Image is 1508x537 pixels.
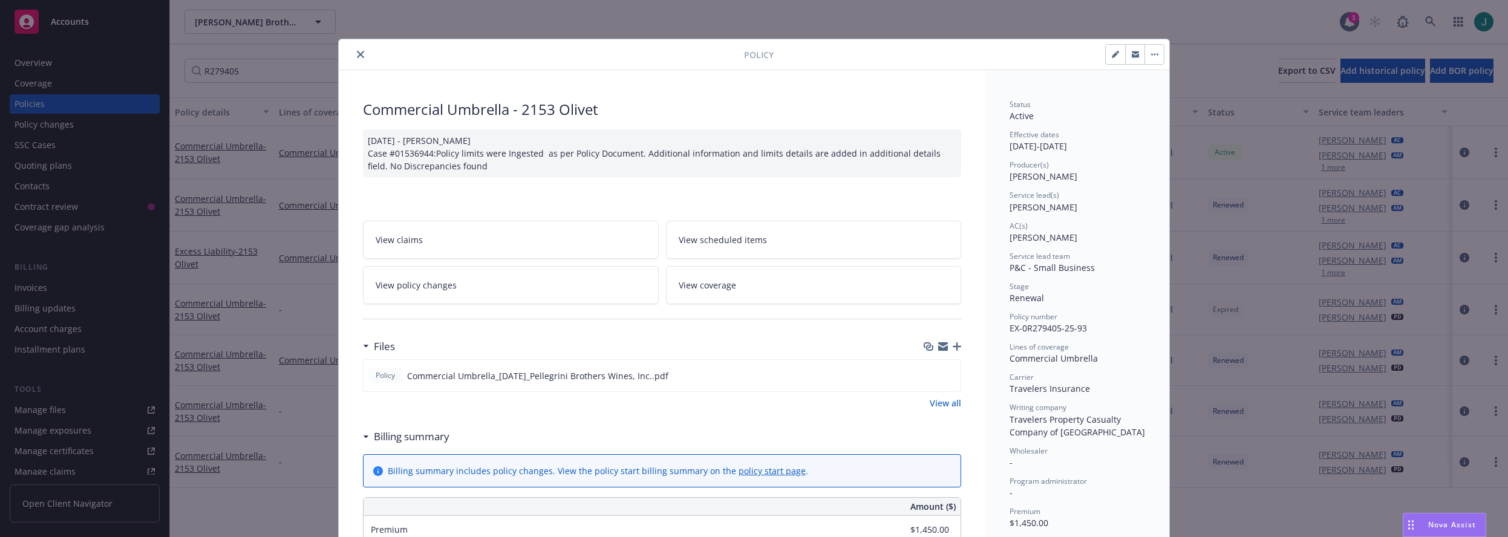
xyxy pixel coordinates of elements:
[1010,476,1087,486] span: Program administrator
[1010,457,1013,468] span: -
[376,279,457,291] span: View policy changes
[1010,414,1145,438] span: Travelers Property Casualty Company of [GEOGRAPHIC_DATA]
[1010,372,1034,382] span: Carrier
[1428,519,1476,530] span: Nova Assist
[1010,190,1059,200] span: Service lead(s)
[363,429,449,444] div: Billing summary
[363,129,961,177] div: [DATE] - [PERSON_NAME] Case #01536944:Policy limits were Ingested as per Policy Document. Additio...
[1010,517,1048,529] span: $1,450.00
[1010,160,1049,170] span: Producer(s)
[363,266,659,304] a: View policy changes
[1010,292,1044,304] span: Renewal
[925,369,935,382] button: download file
[1010,232,1077,243] span: [PERSON_NAME]
[1010,110,1034,122] span: Active
[353,47,368,62] button: close
[1010,487,1013,498] span: -
[1010,99,1031,109] span: Status
[1403,513,1418,536] div: Drag to move
[1010,129,1145,152] div: [DATE] - [DATE]
[1010,251,1070,261] span: Service lead team
[374,429,449,444] h3: Billing summary
[1010,402,1066,412] span: Writing company
[374,339,395,354] h3: Files
[1010,311,1057,322] span: Policy number
[1010,342,1069,352] span: Lines of coverage
[371,524,408,535] span: Premium
[388,464,808,477] div: Billing summary includes policy changes. View the policy start billing summary on the .
[1010,322,1087,334] span: EX-0R279405-25-93
[407,369,668,382] span: Commercial Umbrella_[DATE]_Pellegrini Brothers Wines, Inc..pdf
[679,233,767,246] span: View scheduled items
[910,500,956,513] span: Amount ($)
[376,233,423,246] span: View claims
[666,266,962,304] a: View coverage
[945,369,956,382] button: preview file
[930,397,961,409] a: View all
[666,221,962,259] a: View scheduled items
[1010,506,1040,516] span: Premium
[744,48,774,61] span: Policy
[373,370,397,381] span: Policy
[1010,221,1028,231] span: AC(s)
[363,99,961,120] div: Commercial Umbrella - 2153 Olivet
[1010,446,1048,456] span: Wholesaler
[739,465,806,477] a: policy start page
[1010,262,1095,273] span: P&C - Small Business
[363,339,395,354] div: Files
[1010,353,1098,364] span: Commercial Umbrella
[363,221,659,259] a: View claims
[1010,129,1059,140] span: Effective dates
[1403,513,1486,537] button: Nova Assist
[679,279,736,291] span: View coverage
[1010,383,1090,394] span: Travelers Insurance
[1010,171,1077,182] span: [PERSON_NAME]
[1010,201,1077,213] span: [PERSON_NAME]
[1010,281,1029,291] span: Stage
